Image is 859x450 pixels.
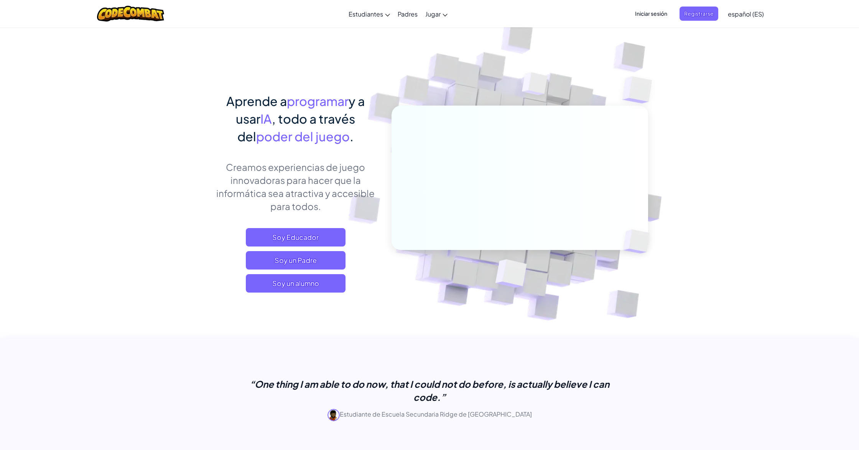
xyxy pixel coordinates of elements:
p: Estudiante de Escuela Secundaria Ridge de [GEOGRAPHIC_DATA] [238,409,621,421]
img: Overlap cubes [611,213,668,270]
span: poder del juego [256,129,350,144]
span: Estudiantes [349,10,383,18]
img: CodeCombat logo [97,6,164,22]
a: Soy un Padre [246,251,346,270]
a: Jugar [421,3,451,24]
a: Estudiantes [345,3,394,24]
p: “One thing I am able to do now, that I could not do before, is actually believe I can code.” [238,377,621,404]
span: Aprende a [226,93,287,109]
span: , todo a través del [237,111,355,144]
p: Creamos experiencias de juego innovadoras para hacer que la informática sea atractiva y accesible... [211,160,380,213]
a: Padres [394,3,421,24]
img: Overlap cubes [607,58,673,122]
button: Registrarse [680,7,718,21]
img: avatar [327,409,340,421]
a: español (ES) [724,3,768,24]
span: . [350,129,354,144]
span: IA [260,111,272,126]
span: español (ES) [728,10,764,18]
span: Jugar [425,10,441,18]
img: Overlap cubes [508,57,563,114]
a: Soy Educador [246,228,346,247]
img: Overlap cubes [477,243,545,307]
span: programar [287,93,349,109]
button: Iniciar sesión [630,7,672,21]
button: Soy un alumno [246,274,346,293]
